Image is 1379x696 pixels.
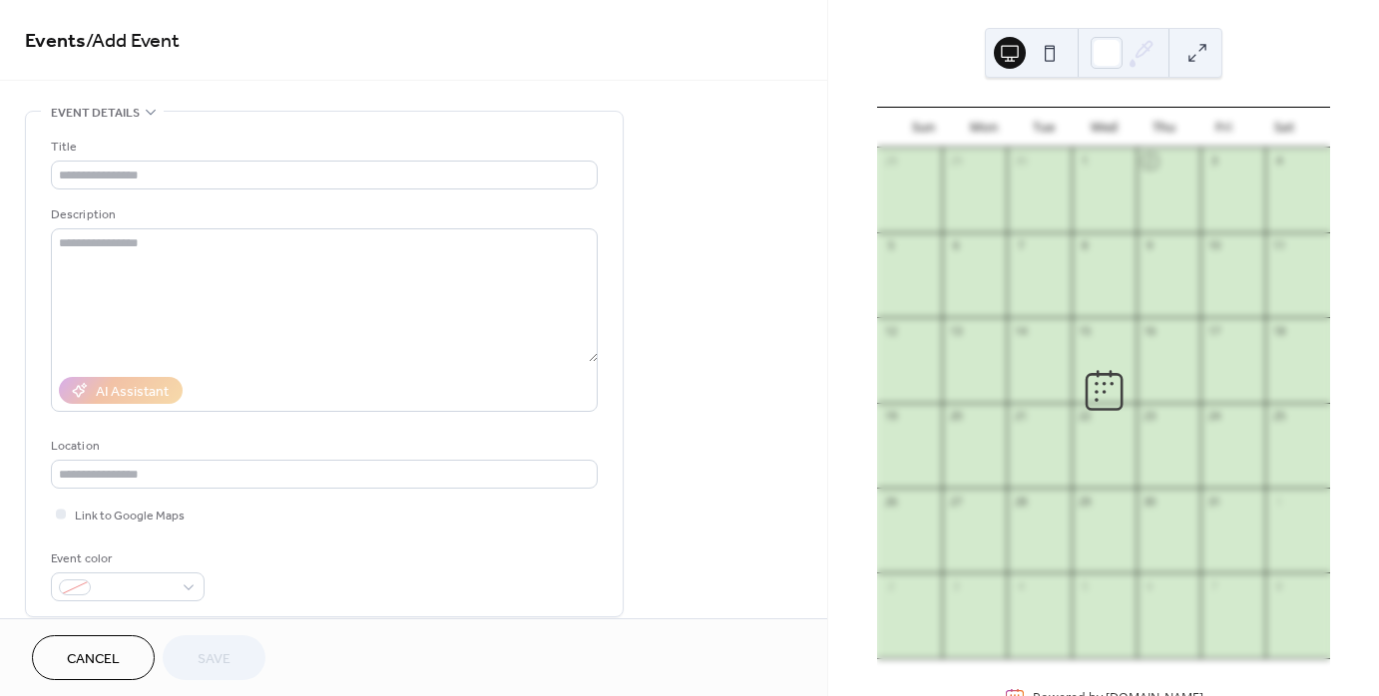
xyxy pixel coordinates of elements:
[893,108,953,148] div: Sun
[1271,409,1286,424] div: 25
[1013,578,1028,593] div: 4
[51,548,201,569] div: Event color
[1078,494,1093,509] div: 29
[883,494,898,509] div: 26
[1271,238,1286,253] div: 11
[948,409,963,424] div: 20
[1078,238,1093,253] div: 8
[948,238,963,253] div: 6
[1143,494,1157,509] div: 30
[1078,154,1093,169] div: 1
[883,409,898,424] div: 19
[1014,108,1074,148] div: Tue
[67,649,120,670] span: Cancel
[948,578,963,593] div: 3
[1134,108,1193,148] div: Thu
[1206,409,1221,424] div: 24
[51,204,594,225] div: Description
[1013,409,1028,424] div: 21
[883,238,898,253] div: 5
[1078,578,1093,593] div: 5
[1206,323,1221,338] div: 17
[1271,323,1286,338] div: 18
[51,103,140,124] span: Event details
[883,578,898,593] div: 2
[1193,108,1253,148] div: Fri
[1143,323,1157,338] div: 16
[25,22,86,61] a: Events
[51,436,594,457] div: Location
[883,154,898,169] div: 28
[1206,154,1221,169] div: 3
[1143,409,1157,424] div: 23
[1143,154,1157,169] div: 2
[948,323,963,338] div: 13
[1013,238,1028,253] div: 7
[1206,578,1221,593] div: 7
[51,137,594,158] div: Title
[1254,108,1314,148] div: Sat
[1013,494,1028,509] div: 28
[1271,154,1286,169] div: 4
[1013,323,1028,338] div: 14
[32,635,155,680] button: Cancel
[1143,578,1157,593] div: 6
[948,494,963,509] div: 27
[1013,154,1028,169] div: 30
[1271,494,1286,509] div: 1
[75,506,185,526] span: Link to Google Maps
[1271,578,1286,593] div: 8
[1143,238,1157,253] div: 9
[1206,494,1221,509] div: 31
[883,323,898,338] div: 12
[1206,238,1221,253] div: 10
[1078,409,1093,424] div: 22
[948,154,963,169] div: 29
[1078,323,1093,338] div: 15
[86,22,180,61] span: / Add Event
[953,108,1013,148] div: Mon
[1074,108,1134,148] div: Wed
